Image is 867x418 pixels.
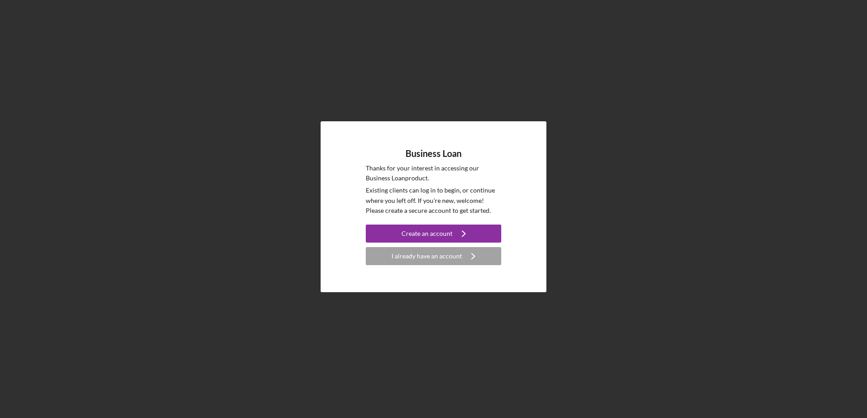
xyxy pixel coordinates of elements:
[406,148,461,159] h4: Business Loan
[401,225,452,243] div: Create an account
[366,247,501,265] button: I already have an account
[366,163,501,184] p: Thanks for your interest in accessing our Business Loan product.
[366,225,501,243] button: Create an account
[366,185,501,216] p: Existing clients can log in to begin, or continue where you left off. If you're new, welcome! Ple...
[392,247,462,265] div: I already have an account
[366,225,501,245] a: Create an account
